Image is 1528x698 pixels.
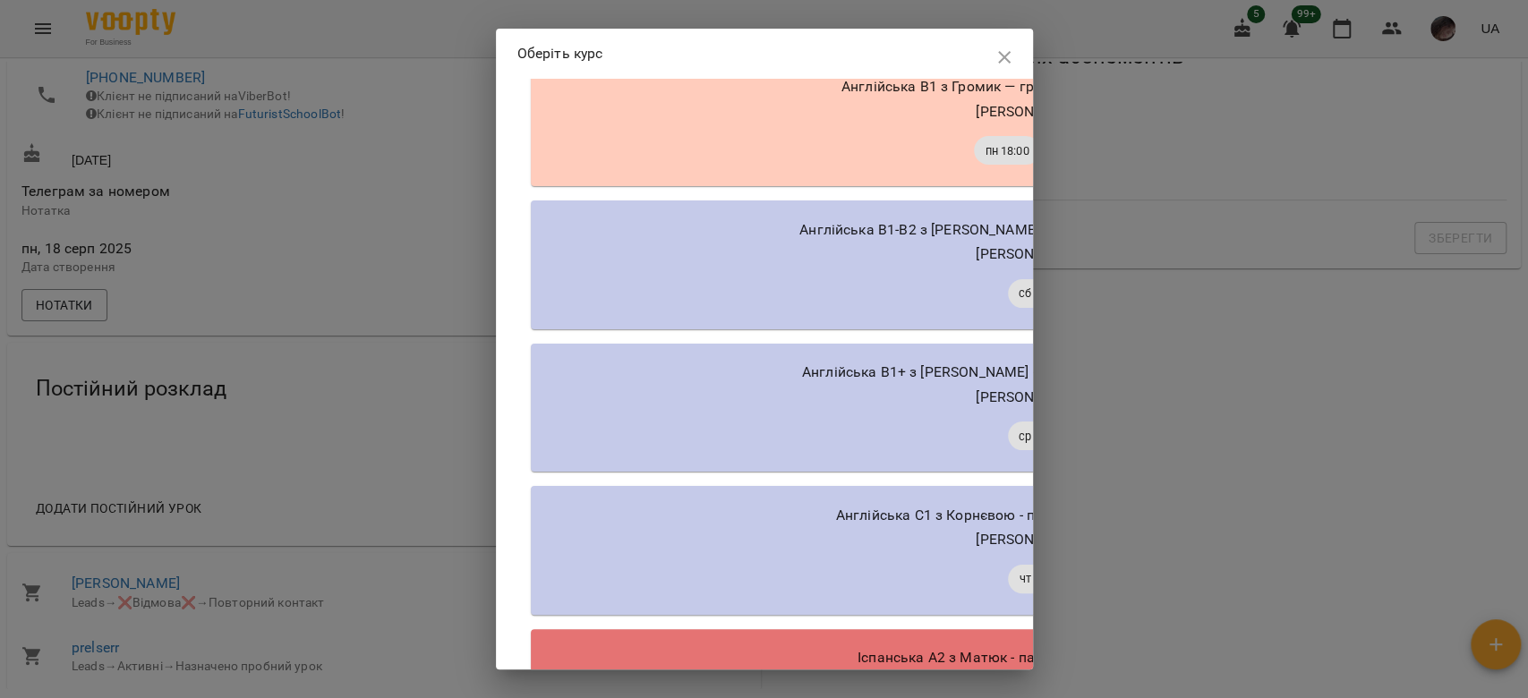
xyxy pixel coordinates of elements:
span: ср 11:00 [1008,428,1073,445]
p: Іспанська А2 з Матюк - пара [858,647,1051,668]
span: [PERSON_NAME] (а) [976,245,1105,262]
p: Англійська В1 з Громик — група [841,76,1056,98]
span: сб 09:00 [1008,285,1073,302]
span: [PERSON_NAME] (а) [976,531,1105,548]
span: [PERSON_NAME] (а) [976,388,1105,405]
p: Оберіть курс [517,43,603,64]
p: Англійська В1-В2 з [PERSON_NAME] - пара [799,219,1083,241]
p: Англійська С1 з Корнєвою - пара [836,505,1060,526]
span: [PERSON_NAME] (а) [976,103,1105,120]
span: чт 09:00 [1008,570,1072,587]
span: пн 18:00 [974,142,1039,159]
p: Англійська В1+ з [PERSON_NAME] - пара [802,362,1072,383]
